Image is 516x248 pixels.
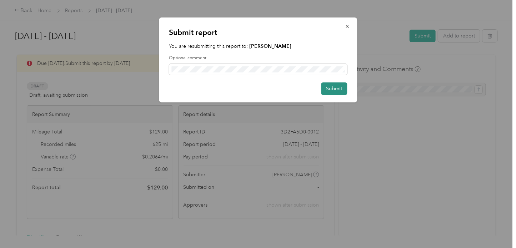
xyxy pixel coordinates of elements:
iframe: Everlance-gr Chat Button Frame [476,208,516,248]
button: Submit [321,82,347,95]
p: You are resubmitting this report to: [169,42,347,50]
p: Submit report [169,27,347,37]
label: Optional comment [169,55,347,61]
strong: [PERSON_NAME] [249,43,291,49]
